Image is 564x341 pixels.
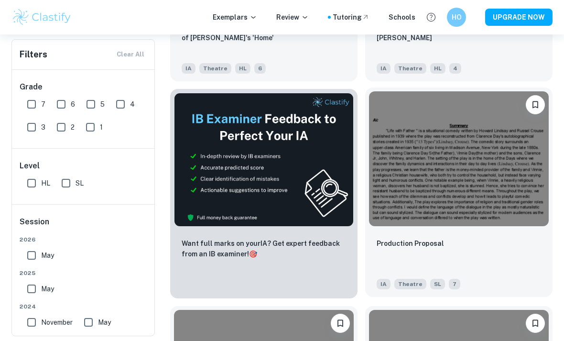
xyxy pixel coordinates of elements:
[41,250,54,261] span: May
[98,317,111,328] span: May
[20,48,47,61] h6: Filters
[41,178,50,188] span: HL
[41,284,54,294] span: May
[369,91,549,226] img: Theatre IA example thumbnail: Production Proposal
[182,63,195,74] span: IA
[447,8,466,27] button: HO
[182,238,346,259] p: Want full marks on your IA ? Get expert feedback from an IB examiner!
[449,63,461,74] span: 4
[449,279,460,289] span: 7
[526,314,545,333] button: Bookmark
[254,63,266,74] span: 6
[174,93,354,227] img: Thumbnail
[130,99,135,110] span: 4
[100,99,105,110] span: 5
[20,216,148,235] h6: Session
[430,279,445,289] span: SL
[199,63,231,74] span: Theatre
[170,89,358,298] a: ThumbnailWant full marks on yourIA? Get expert feedback from an IB examiner!
[11,8,72,27] img: Clastify logo
[389,12,415,22] a: Schools
[377,279,390,289] span: IA
[423,9,439,25] button: Help and Feedback
[71,99,75,110] span: 6
[20,269,148,277] span: 2025
[71,122,75,132] span: 2
[235,63,250,74] span: HL
[41,317,73,328] span: November
[365,89,553,298] a: BookmarkProduction ProposalIATheatreSL7
[41,99,45,110] span: 7
[213,12,257,22] p: Exemplars
[377,238,444,249] p: Production Proposal
[331,314,350,333] button: Bookmark
[20,160,148,172] h6: Level
[451,12,462,22] h6: HO
[333,12,369,22] a: Tutoring
[377,63,390,74] span: IA
[485,9,553,26] button: UPGRADE NOW
[394,279,426,289] span: Theatre
[20,235,148,244] span: 2026
[20,81,148,93] h6: Grade
[276,12,309,22] p: Review
[430,63,445,74] span: HL
[526,95,545,114] button: Bookmark
[41,122,45,132] span: 3
[20,302,148,311] span: 2024
[394,63,426,74] span: Theatre
[249,250,257,258] span: 🎯
[76,178,84,188] span: SL
[100,122,103,132] span: 1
